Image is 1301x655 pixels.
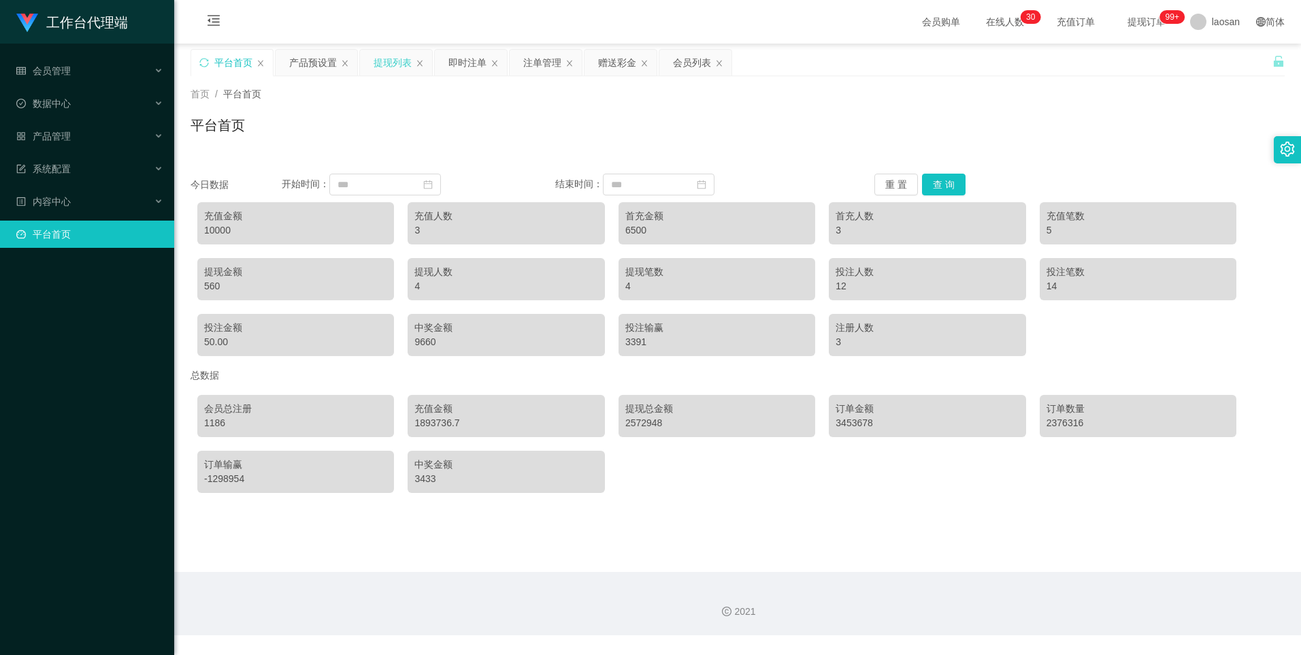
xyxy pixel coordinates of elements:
i: 图标: close [565,59,574,67]
i: 图标: unlock [1272,55,1285,67]
div: 提现人数 [414,265,597,279]
div: 5 [1047,223,1230,238]
div: 3453678 [836,416,1019,430]
div: 首充金额 [625,209,808,223]
a: 图标: dashboard平台首页 [16,221,163,248]
i: 图标: copyright [722,607,731,616]
div: 充值金额 [204,209,387,223]
div: 投注金额 [204,321,387,335]
div: 订单数量 [1047,402,1230,416]
div: 9660 [414,335,597,349]
div: 1186 [204,416,387,430]
div: 今日数据 [191,178,282,192]
span: 平台首页 [223,89,261,99]
button: 重 置 [874,174,918,195]
div: 2021 [185,605,1290,619]
div: 订单输赢 [204,458,387,472]
div: 2376316 [1047,416,1230,430]
div: 首充人数 [836,209,1019,223]
h1: 平台首页 [191,115,245,135]
i: 图标: table [16,66,26,76]
div: 3433 [414,472,597,486]
div: 即时注单 [448,50,487,76]
div: 3391 [625,335,808,349]
div: 投注输赢 [625,321,808,335]
div: -1298954 [204,472,387,486]
i: 图标: close [715,59,723,67]
div: 赠送彩金 [598,50,636,76]
i: 图标: form [16,164,26,174]
div: 订单金额 [836,402,1019,416]
i: 图标: check-circle-o [16,99,26,108]
div: 4 [414,279,597,293]
i: 图标: close [416,59,424,67]
span: / [215,89,218,99]
span: 会员管理 [16,65,71,76]
span: 提现订单 [1121,17,1172,27]
div: 充值笔数 [1047,209,1230,223]
i: 图标: menu-fold [191,1,237,44]
span: 内容中心 [16,196,71,207]
i: 图标: close [257,59,265,67]
div: 会员总注册 [204,402,387,416]
sup: 30 [1021,10,1040,24]
span: 开始时间： [282,178,329,189]
div: 提现总金额 [625,402,808,416]
i: 图标: calendar [697,180,706,189]
div: 50.00 [204,335,387,349]
div: 3 [836,335,1019,349]
span: 充值订单 [1050,17,1102,27]
div: 提现笔数 [625,265,808,279]
div: 注册人数 [836,321,1019,335]
h1: 工作台代理端 [46,1,128,44]
div: 注单管理 [523,50,561,76]
div: 产品预设置 [289,50,337,76]
button: 查 询 [922,174,966,195]
div: 投注人数 [836,265,1019,279]
div: 提现金额 [204,265,387,279]
div: 充值人数 [414,209,597,223]
i: 图标: close [491,59,499,67]
i: 图标: close [341,59,349,67]
div: 投注笔数 [1047,265,1230,279]
p: 0 [1031,10,1036,24]
div: 3 [414,223,597,238]
div: 14 [1047,279,1230,293]
div: 560 [204,279,387,293]
span: 系统配置 [16,163,71,174]
div: 3 [836,223,1019,238]
span: 产品管理 [16,131,71,142]
sup: 1000 [1160,10,1185,24]
div: 12 [836,279,1019,293]
div: 2572948 [625,416,808,430]
div: 提现列表 [374,50,412,76]
span: 数据中心 [16,98,71,109]
i: 图标: appstore-o [16,131,26,141]
i: 图标: global [1256,17,1266,27]
div: 10000 [204,223,387,238]
img: logo.9652507e.png [16,14,38,33]
div: 中奖金额 [414,458,597,472]
div: 平台首页 [214,50,252,76]
p: 3 [1026,10,1031,24]
div: 总数据 [191,363,1285,388]
i: 图标: setting [1280,142,1295,157]
span: 结束时间： [555,178,603,189]
i: 图标: close [640,59,648,67]
span: 首页 [191,89,210,99]
div: 6500 [625,223,808,238]
i: 图标: profile [16,197,26,206]
span: 在线人数 [979,17,1031,27]
div: 会员列表 [673,50,711,76]
div: 4 [625,279,808,293]
i: 图标: calendar [423,180,433,189]
i: 图标: sync [199,58,209,67]
div: 1893736.7 [414,416,597,430]
div: 充值金额 [414,402,597,416]
a: 工作台代理端 [16,16,128,27]
div: 中奖金额 [414,321,597,335]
